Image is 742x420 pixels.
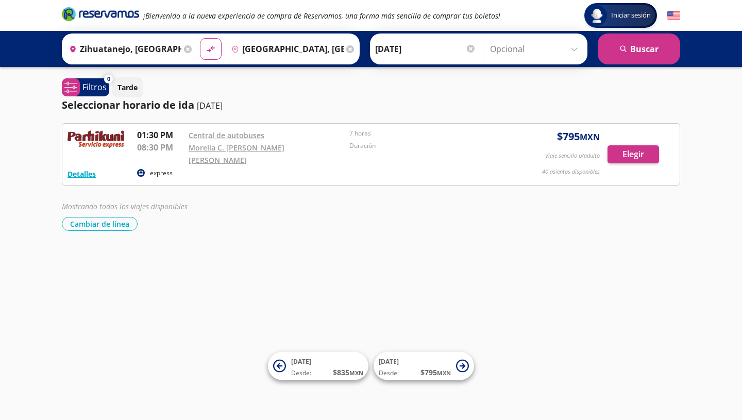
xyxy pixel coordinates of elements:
[542,167,600,176] p: 40 asientos disponibles
[150,169,173,178] p: express
[375,36,476,62] input: Elegir Fecha
[437,369,451,377] small: MXN
[62,97,194,113] p: Seleccionar horario de ida
[268,352,368,380] button: [DATE]Desde:$835MXN
[189,130,264,140] a: Central de autobuses
[379,357,399,366] span: [DATE]
[557,129,600,144] span: $ 795
[490,36,582,62] input: Opcional
[189,143,284,165] a: Morelia C. [PERSON_NAME] [PERSON_NAME]
[68,129,124,149] img: RESERVAMOS
[608,145,659,163] button: Elegir
[291,357,311,366] span: [DATE]
[607,10,655,21] span: Iniciar sesión
[82,81,107,93] p: Filtros
[137,129,183,141] p: 01:30 PM
[107,75,110,83] span: 0
[379,368,399,378] span: Desde:
[143,11,500,21] em: ¡Bienvenido a la nueva experiencia de compra de Reservamos, una forma más sencilla de comprar tus...
[420,367,451,378] span: $ 795
[349,129,505,138] p: 7 horas
[291,368,311,378] span: Desde:
[62,6,139,22] i: Brand Logo
[598,33,680,64] button: Buscar
[62,201,188,211] em: Mostrando todos los viajes disponibles
[667,9,680,22] button: English
[580,131,600,143] small: MXN
[349,369,363,377] small: MXN
[112,77,143,97] button: Tarde
[68,169,96,179] button: Detalles
[62,6,139,25] a: Brand Logo
[62,78,109,96] button: 0Filtros
[117,82,138,93] p: Tarde
[65,36,181,62] input: Buscar Origen
[333,367,363,378] span: $ 835
[374,352,474,380] button: [DATE]Desde:$795MXN
[137,141,183,154] p: 08:30 PM
[545,152,600,160] p: Viaje sencillo p/adulto
[349,141,505,150] p: Duración
[197,99,223,112] p: [DATE]
[62,217,138,231] button: Cambiar de línea
[227,36,344,62] input: Buscar Destino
